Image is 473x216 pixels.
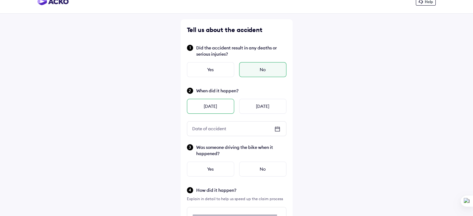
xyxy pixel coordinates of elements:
div: No [239,62,286,77]
span: How did it happen? [196,187,286,193]
div: [DATE] [187,99,234,114]
span: When did it happen? [196,88,286,94]
div: Yes [187,62,234,77]
div: Tell us about the accident [187,25,286,34]
div: Yes [187,162,234,177]
div: Explain in detail to help us speed up the claim process [187,196,286,202]
div: No [239,162,286,177]
span: Was someone driving the bike when it happened? [196,144,286,157]
div: [DATE] [239,99,286,114]
div: Date of accident [187,123,231,134]
span: Did the accident result in any deaths or serious injuries? [196,45,286,57]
